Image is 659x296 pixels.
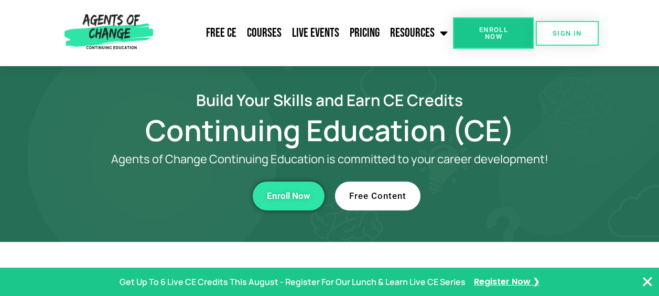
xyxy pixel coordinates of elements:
a: SIGN IN [536,21,599,46]
nav: Menu [157,20,453,46]
button: Close Banner [641,276,654,288]
h1: Continuing Education (CE) [31,118,629,142]
a: Resources [385,20,453,46]
a: Courses [242,20,287,46]
span: Enroll Now [470,26,517,40]
p: Get Up To 6 Live CE Credits This August - Register For Our Lunch & Learn Live CE Series [120,274,466,290]
p: Agents of Change Continuing Education is committed to your career development! [73,153,587,166]
a: Pricing [344,20,385,46]
span: Free Content [349,192,406,200]
span: Enroll Now [267,192,310,200]
a: Free Content [335,182,420,210]
a: Enroll Now [253,182,325,210]
a: Enroll Now [453,17,534,49]
h2: Build Your Skills and Earn CE Credits [31,92,629,108]
a: Live Events [287,20,344,46]
span: SIGN IN [553,30,582,37]
a: Free CE [201,20,242,46]
a: Register Now ❯ [474,274,539,290]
